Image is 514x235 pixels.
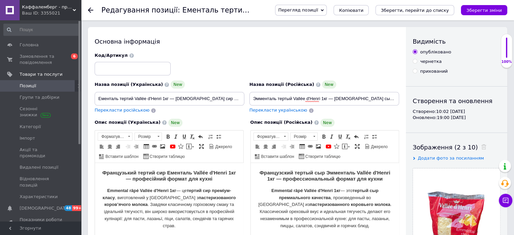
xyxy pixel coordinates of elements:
span: [DEMOGRAPHIC_DATA] [20,205,70,211]
div: Основна інформація [95,37,399,46]
a: Джерело [208,143,233,150]
span: Опис позиції (Російська) [250,120,313,125]
div: Ваш ID: 3355021 [22,10,81,16]
span: Копіювати [339,8,363,13]
span: 6 [71,53,78,59]
div: Оновлено: 19:00 [DATE] [413,115,500,121]
a: Повернути (Ctrl+Z) [352,133,360,140]
a: Вставити шаблон [98,152,140,160]
span: Показники роботи компанії [20,217,63,229]
span: Опис позиції (Українська) [95,120,161,125]
a: Видалити форматування [189,133,196,140]
div: Повернутися назад [88,7,93,13]
a: Підкреслений (Ctrl+U) [336,133,344,140]
a: Форматування [253,133,288,141]
a: Додати відео з YouTube [169,143,176,150]
span: Назва позиції (Українська) [95,82,163,87]
div: Видимість [413,37,500,46]
button: Копіювати [334,5,369,15]
a: По правому краю [270,143,277,150]
div: 100% Якість заповнення [501,34,512,68]
a: Курсив (Ctrl+I) [328,133,336,140]
input: Наприклад, H&M жіноча сукня зелена 38 розмір вечірня максі з блискітками [249,92,399,105]
span: Товари та послуги [20,71,63,77]
p: — это , произведенный во [GEOGRAPHIC_DATA] из . Классический ореховый вкус и идеальная тягучесть ... [7,24,142,67]
a: Жирний (Ctrl+B) [164,133,172,140]
span: Позиції [20,83,36,89]
strong: пастеризованного коровьего молока [59,39,140,44]
span: Відновлення позицій [20,176,63,188]
strong: Состав: [10,71,27,76]
a: По центру [262,143,269,150]
strong: Emmental râpé Vallée d'Henri 1кг [12,25,81,30]
span: 48 [64,205,72,211]
a: Зображення [315,143,322,150]
div: чернетка [420,58,442,65]
span: Перегляд позиції [278,7,318,13]
div: Створення та оновлення [413,97,500,105]
a: Вставити повідомлення [185,143,195,150]
a: Таблиця [298,143,306,150]
a: Вставити повідомлення [341,143,351,150]
span: Акції та промокоди [20,147,63,159]
a: Розмір [290,133,318,141]
span: Групи та добірки [20,94,59,100]
strong: Emmental râpé Vallée d'Henri 1кг [21,25,90,30]
span: New [168,119,182,127]
strong: Французький тертий сир Ементаль Vallée d'Henri 1кг — професійний формат для кухні [7,7,141,19]
a: Додати відео з YouTube [325,143,332,150]
a: Максимізувати [353,143,361,150]
strong: Склад: [7,71,22,76]
span: Видалені позиції [20,164,58,170]
a: Вставити/видалити нумерований список [363,133,370,140]
button: Чат з покупцем [499,194,512,207]
strong: Французский тертый сыр Эмменталь Vallée d'Henri 1кг — профессиональный формат для кухни [9,7,140,19]
span: Код/Артикул [95,53,128,58]
span: Розмір [135,133,155,140]
span: Категорії [20,124,41,130]
div: прихований [420,68,448,74]
a: Джерело [364,143,389,150]
span: Перекласти українською [249,108,307,113]
span: Імпорт [20,135,35,141]
a: Збільшити відступ [132,143,140,150]
span: Каффалемберг - продукти з Європи [22,4,73,10]
p: — це , виготовлений у [GEOGRAPHIC_DATA] з . Завдяки класичному горіховому смаку та ідеальній тягу... [7,24,142,67]
span: Сезонні знижки [20,106,63,118]
a: Зображення [159,143,166,150]
a: Вставити шаблон [254,152,295,160]
div: Створено: 10:02 [DATE] [413,109,500,115]
a: Вставити/видалити нумерований список [207,133,214,140]
span: Створити таблицю [149,154,185,160]
a: Зменшити відступ [124,143,132,150]
strong: тертий сир преміум-класу [7,25,136,37]
a: По лівому краю [98,143,105,150]
a: Розмір [134,133,162,141]
p: пастеризованное молоко, соль, молочные ферменты, сычужный фермент 1 кг, герметичная упаковка в за... [7,71,142,106]
a: Створити таблицю [142,152,186,160]
a: Створити таблицю [298,152,341,160]
a: Збільшити відступ [288,143,296,150]
a: По правому краю [114,143,122,150]
span: Вставити шаблон [260,154,294,160]
a: Повернути (Ctrl+Z) [197,133,204,140]
span: New [320,119,335,127]
span: Форматування [98,133,126,140]
span: Форматування [254,133,282,140]
span: Головна [20,42,39,48]
div: Зображення (2 з 10) [413,143,500,151]
a: Вставити/видалити маркований список [215,133,222,140]
button: Зберегти зміни [461,5,507,15]
button: Зберегти, перейти до списку [375,5,454,15]
a: По лівому краю [254,143,261,150]
a: Вставити іконку [333,143,340,150]
span: Джерело [214,144,232,150]
i: Зберегти, перейти до списку [381,8,449,13]
a: Таблиця [143,143,150,150]
div: 100% [501,60,512,64]
a: Підкреслений (Ctrl+U) [180,133,188,140]
span: Розмір [291,133,311,140]
a: Максимізувати [198,143,205,150]
a: По центру [106,143,114,150]
span: Замовлення та повідомлення [20,53,63,66]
